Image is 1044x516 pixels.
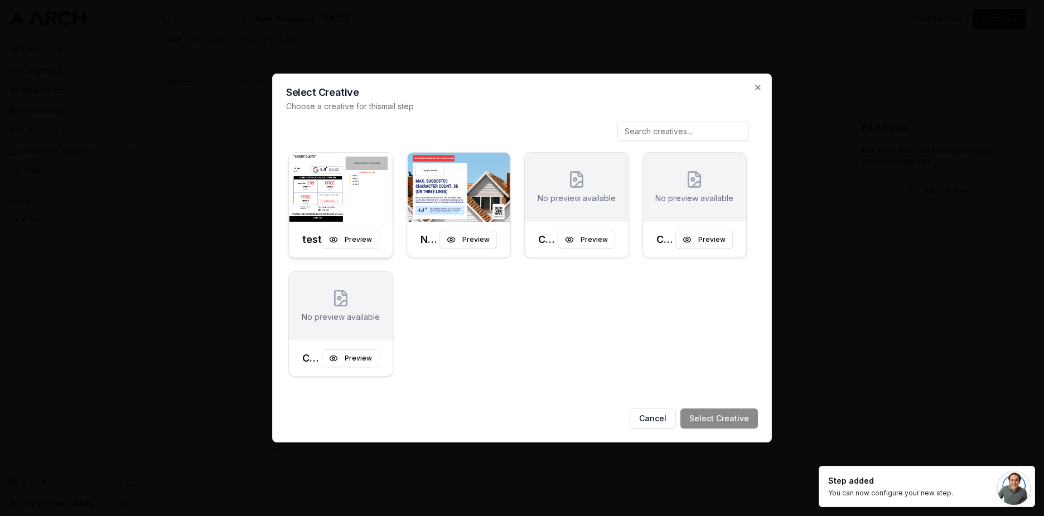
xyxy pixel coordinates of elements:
button: Preview [322,349,379,367]
button: Cancel [630,408,676,429]
button: Preview [322,231,379,249]
input: Search creatives... [617,121,749,141]
p: No preview available [655,193,733,204]
h3: testttt [302,232,322,247]
img: Front creative for New Campaign (Front) [407,153,511,222]
img: Back creative for testttt [289,153,393,222]
p: Choose a creative for this mail step [286,101,758,112]
svg: No creative preview [568,171,586,188]
h3: Campaign Front [538,232,558,247]
svg: No creative preview [685,171,703,188]
h2: Select Creative [286,87,758,98]
button: Preview [558,231,615,249]
h3: Campaign Front [302,351,322,366]
p: No preview available [302,311,380,323]
h3: Campaign Front [656,232,676,247]
h3: New Campaign (Front) [420,232,440,247]
button: Preview [675,231,733,249]
p: No preview available [538,193,616,204]
svg: No creative preview [332,289,350,307]
button: Preview [439,231,497,249]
